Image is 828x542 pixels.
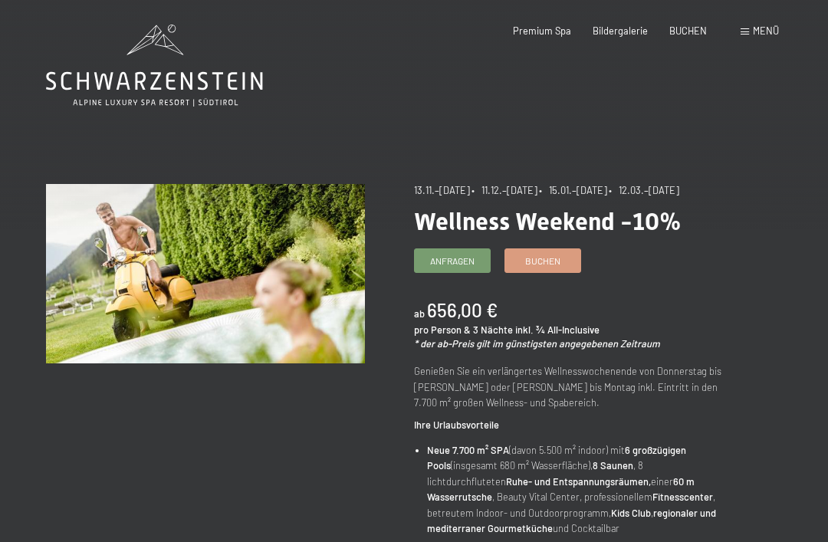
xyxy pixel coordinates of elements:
[539,184,607,196] span: • 15.01.–[DATE]
[415,249,490,272] a: Anfragen
[430,255,475,268] span: Anfragen
[414,419,499,431] strong: Ihre Urlaubsvorteile
[525,255,560,268] span: Buchen
[506,475,651,488] strong: Ruhe- und Entspannungsräumen,
[427,299,498,321] b: 656,00 €
[505,249,580,272] a: Buchen
[427,444,509,456] strong: Neue 7.700 m² SPA
[472,184,537,196] span: • 11.12.–[DATE]
[515,324,600,336] span: inkl. ¾ All-Inclusive
[611,507,651,519] strong: Kids Club
[609,184,679,196] span: • 12.03.–[DATE]
[414,207,682,236] span: Wellness Weekend -10%
[414,307,425,320] span: ab
[414,324,471,336] span: pro Person &
[513,25,571,37] a: Premium Spa
[753,25,779,37] span: Menü
[427,442,733,537] li: (davon 5.500 m² indoor) mit (insgesamt 680 m² Wasserfläche), , 8 lichtdurchfluteten einer , Beaut...
[414,184,470,196] span: 13.11.–[DATE]
[473,324,513,336] span: 3 Nächte
[669,25,707,37] a: BUCHEN
[46,184,365,363] img: Wellness Weekend -10%
[593,25,648,37] a: Bildergalerie
[652,491,713,503] strong: Fitnesscenter
[414,337,660,350] em: * der ab-Preis gilt im günstigsten angegebenen Zeitraum
[414,363,733,410] p: Genießen Sie ein verlängertes Wellnesswochenende von Donnerstag bis [PERSON_NAME] oder [PERSON_NA...
[593,459,633,471] strong: 8 Saunen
